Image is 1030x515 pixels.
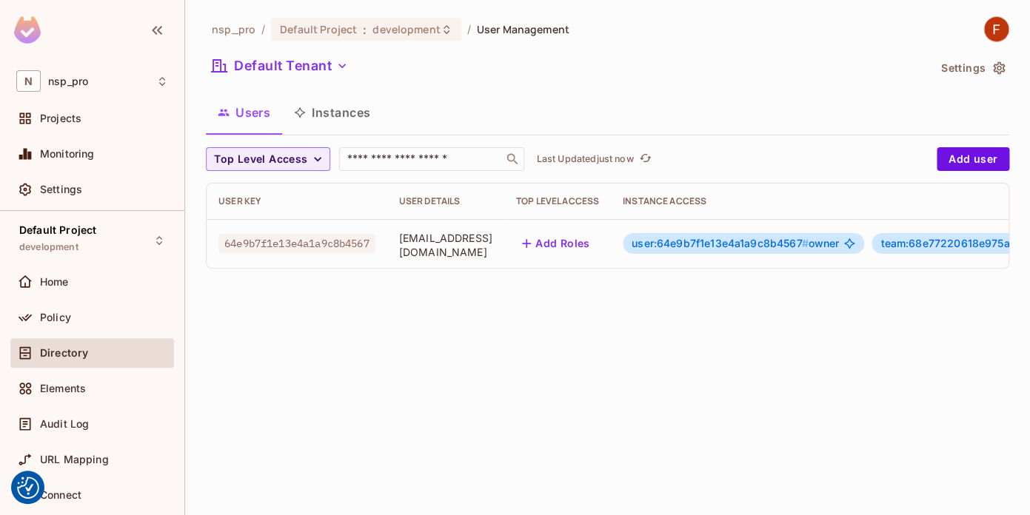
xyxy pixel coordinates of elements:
[40,418,89,430] span: Audit Log
[40,312,71,323] span: Policy
[536,153,633,165] p: Last Updated just now
[17,477,39,499] img: Revisit consent button
[212,22,255,36] span: the active workspace
[636,150,654,168] button: refresh
[280,22,357,36] span: Default Project
[261,22,265,36] li: /
[399,231,492,259] span: [EMAIL_ADDRESS][DOMAIN_NAME]
[477,22,569,36] span: User Management
[214,150,307,169] span: Top Level Access
[984,17,1009,41] img: Felipe Kharaba
[467,22,471,36] li: /
[399,195,492,207] div: User Details
[639,152,652,166] span: refresh
[40,347,88,359] span: Directory
[362,24,367,36] span: :
[218,234,375,253] span: 64e9b7f1e13e4a1a9c8b4567
[19,241,78,253] span: development
[40,276,69,288] span: Home
[516,195,599,207] div: Top Level Access
[935,56,1009,80] button: Settings
[17,477,39,499] button: Consent Preferences
[937,147,1009,171] button: Add user
[40,112,81,124] span: Projects
[206,54,354,78] button: Default Tenant
[218,195,375,207] div: User Key
[16,70,41,92] span: N
[19,224,96,236] span: Default Project
[40,489,81,501] span: Connect
[48,75,88,87] span: Workspace: nsp_pro
[40,148,95,160] span: Monitoring
[40,184,82,195] span: Settings
[14,16,41,44] img: SReyMgAAAABJRU5ErkJggg==
[372,22,440,36] span: development
[801,237,808,249] span: #
[632,238,839,249] span: owner
[206,94,282,131] button: Users
[516,232,596,255] button: Add Roles
[282,94,382,131] button: Instances
[40,383,86,394] span: Elements
[206,147,330,171] button: Top Level Access
[633,150,654,168] span: Click to refresh data
[40,454,109,465] span: URL Mapping
[632,237,809,249] span: user:64e9b7f1e13e4a1a9c8b4567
